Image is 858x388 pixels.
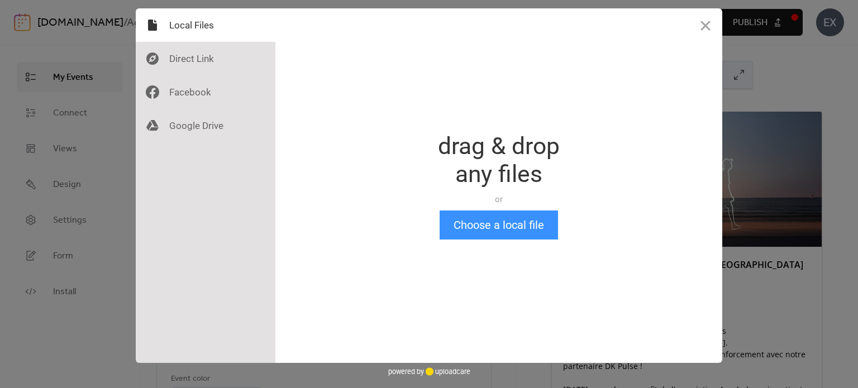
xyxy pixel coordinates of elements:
div: drag & drop any files [438,132,560,188]
div: Direct Link [136,42,275,75]
button: Close [689,8,722,42]
button: Choose a local file [440,210,558,239]
div: Facebook [136,75,275,109]
div: Google Drive [136,109,275,142]
div: powered by [388,363,470,380]
div: Local Files [136,8,275,42]
div: or [438,194,560,205]
a: uploadcare [424,367,470,376]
